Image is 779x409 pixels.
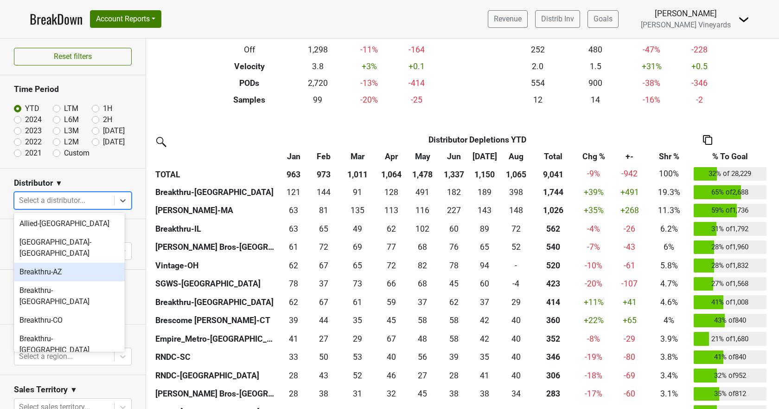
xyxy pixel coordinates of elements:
div: 29 [341,333,374,345]
th: Velocity [205,58,294,75]
td: 27 [308,330,338,348]
th: Mar: activate to sort column ascending [338,148,377,165]
div: 143 [471,204,498,216]
td: +0.1 [396,58,438,75]
td: 72.39 [308,238,338,257]
label: L6M [64,114,79,125]
div: 352 [534,333,572,345]
td: -10 % [575,256,613,275]
div: 40 [503,314,530,326]
td: 4% [646,312,691,330]
div: 60 [441,223,467,235]
td: 42.416 [469,312,500,330]
td: 60.167 [469,275,500,293]
td: 39.334 [279,312,308,330]
span: -9% [587,169,600,178]
th: 973 [308,165,338,183]
th: 963 [279,165,308,183]
th: Distributor Depletions YTD [308,131,646,148]
th: [PERSON_NAME] Bros-[GEOGRAPHIC_DATA] [153,238,279,257]
th: Off [205,41,294,58]
label: YTD [25,103,39,114]
td: 144.3 [308,183,338,201]
td: 102.334 [406,220,439,238]
td: 554 [509,75,567,91]
td: +39 % [575,183,613,201]
div: [GEOGRAPHIC_DATA]-[GEOGRAPHIC_DATA] [14,233,125,263]
div: 72 [311,241,336,253]
div: Breakthru-AZ [14,263,125,281]
th: May: activate to sort column ascending [406,148,439,165]
div: 37 [409,296,437,308]
td: 112.84 [376,201,406,220]
td: -20 % [575,275,613,293]
td: 78.26 [439,256,469,275]
th: 1,337 [439,165,469,183]
img: filter [153,134,168,149]
th: 561.834 [532,220,575,238]
td: 51.81 [500,238,532,257]
div: 58 [441,333,467,345]
label: L3M [64,125,79,136]
div: 27 [311,333,336,345]
td: 72 [500,220,532,238]
th: 352.083 [532,330,575,348]
td: -4 % [575,220,613,238]
td: 67.083 [376,330,406,348]
div: Breakthru-CO [14,311,125,330]
img: Dropdown Menu [738,14,749,25]
td: 62.25 [439,293,469,312]
th: Jan: activate to sort column ascending [279,148,308,165]
th: Total: activate to sort column ascending [532,148,575,165]
div: 76 [441,241,467,253]
td: +3 % [342,58,396,75]
div: 78 [281,278,306,290]
td: -25 [396,91,438,108]
td: 80.51 [308,201,338,220]
div: +268 [615,204,644,216]
td: -47 % [625,41,679,58]
div: 39 [281,314,306,326]
td: 56.085 [406,348,439,367]
td: 148.25 [500,201,532,220]
div: -43 [615,241,644,253]
div: +65 [615,314,644,326]
th: Brescome [PERSON_NAME]-CT [153,312,279,330]
td: 41 [279,330,308,348]
td: 60.58 [279,238,308,257]
th: 423.496 [532,275,575,293]
td: 82 [406,256,439,275]
td: 12 [509,91,567,108]
td: 34.749 [338,312,377,330]
div: 562 [534,223,572,235]
td: 14 [567,91,625,108]
div: 35 [341,314,374,326]
div: 52 [503,241,530,253]
th: Empire_Metro-[GEOGRAPHIC_DATA] [153,330,279,348]
div: 121 [281,186,306,198]
div: Breakthru-[GEOGRAPHIC_DATA] [14,281,125,311]
td: 61.831 [279,293,308,312]
label: 2H [103,114,112,125]
td: 100% [646,165,691,183]
label: 2024 [25,114,42,125]
td: 61.415 [338,293,377,312]
th: 1,150 [469,165,500,183]
td: 115.91 [406,201,439,220]
label: Custom [64,148,89,159]
th: Chg %: activate to sort column ascending [575,148,613,165]
span: ▼ [55,178,63,189]
th: 414.239 [532,293,575,312]
th: Jun: activate to sort column ascending [439,148,469,165]
div: 37 [471,296,498,308]
td: -414 [396,75,438,91]
div: 59 [378,296,404,308]
td: 52.6 [338,348,377,367]
th: PODs [205,75,294,91]
div: 72 [503,223,530,235]
td: 0 [500,256,532,275]
td: 6% [646,238,691,257]
th: [PERSON_NAME]-MA [153,201,279,220]
td: 58.5 [376,293,406,312]
td: -164 [396,41,438,58]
